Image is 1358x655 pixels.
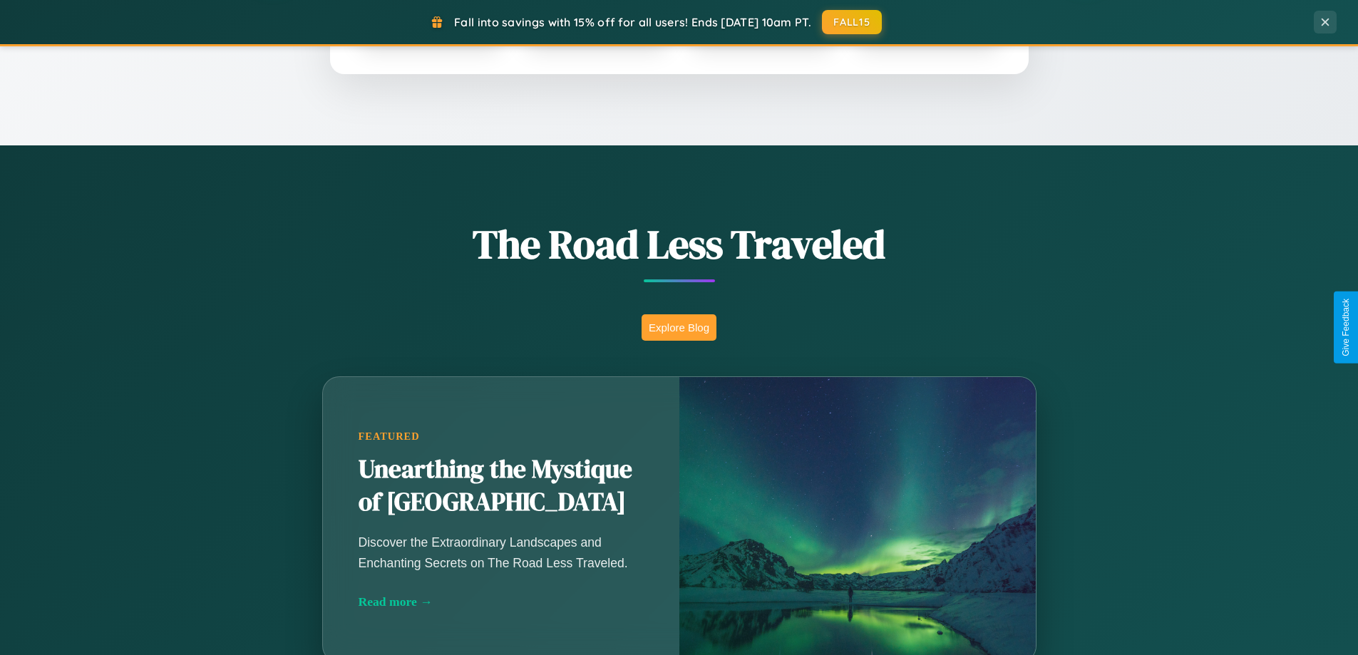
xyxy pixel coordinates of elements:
h2: Unearthing the Mystique of [GEOGRAPHIC_DATA] [359,453,644,519]
button: Explore Blog [642,314,716,341]
div: Give Feedback [1341,299,1351,356]
button: FALL15 [822,10,882,34]
p: Discover the Extraordinary Landscapes and Enchanting Secrets on The Road Less Traveled. [359,532,644,572]
div: Featured [359,430,644,443]
h1: The Road Less Traveled [252,217,1107,272]
div: Read more → [359,594,644,609]
span: Fall into savings with 15% off for all users! Ends [DATE] 10am PT. [454,15,811,29]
